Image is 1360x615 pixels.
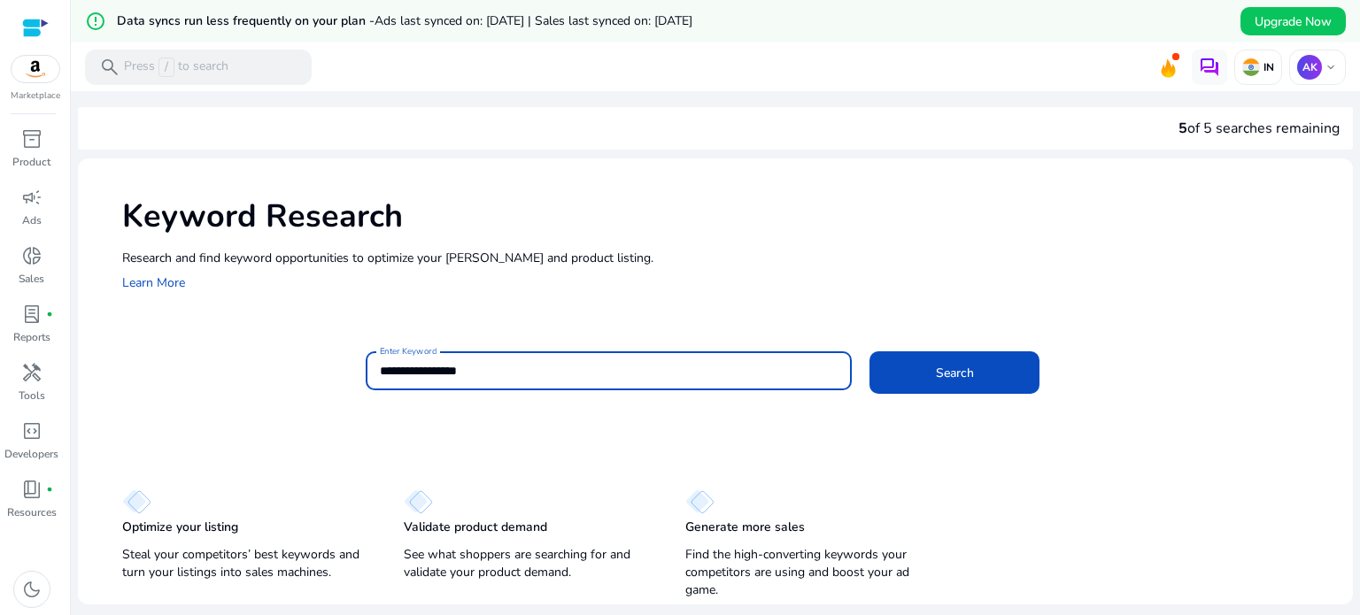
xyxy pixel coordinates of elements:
[19,271,44,287] p: Sales
[404,546,650,581] p: See what shoppers are searching for and validate your product demand.
[13,329,50,345] p: Reports
[21,128,42,150] span: inventory_2
[12,154,50,170] p: Product
[1242,58,1260,76] img: in.svg
[685,546,931,599] p: Find the high-converting keywords your competitors are using and boost your ad game.
[1255,12,1332,31] span: Upgrade Now
[1324,60,1338,74] span: keyboard_arrow_down
[1297,55,1322,80] p: AK
[11,89,60,103] p: Marketplace
[122,519,238,536] p: Optimize your listing
[404,519,547,536] p: Validate product demand
[7,504,57,520] p: Resources
[21,479,42,500] span: book_4
[46,311,53,318] span: fiber_manual_record
[21,304,42,325] span: lab_profile
[21,187,42,208] span: campaign
[99,57,120,78] span: search
[936,364,974,382] span: Search
[685,519,805,536] p: Generate more sales
[122,274,185,291] a: Learn More
[21,579,42,600] span: dark_mode
[85,11,106,32] mat-icon: error_outline
[124,58,228,77] p: Press to search
[685,489,715,514] img: diamond.svg
[1178,118,1340,139] div: of 5 searches remaining
[122,546,368,581] p: Steal your competitors’ best keywords and turn your listings into sales machines.
[1178,119,1187,138] span: 5
[21,245,42,266] span: donut_small
[122,197,1335,235] h1: Keyword Research
[12,56,59,82] img: amazon.svg
[4,446,58,462] p: Developers
[21,420,42,442] span: code_blocks
[380,345,437,357] mat-label: Enter Keyword
[375,12,692,29] span: Ads last synced on: [DATE] | Sales last synced on: [DATE]
[122,489,151,514] img: diamond.svg
[158,58,174,77] span: /
[117,14,692,29] h5: Data syncs run less frequently on your plan -
[869,351,1039,394] button: Search
[19,388,45,404] p: Tools
[122,249,1335,267] p: Research and find keyword opportunities to optimize your [PERSON_NAME] and product listing.
[22,212,42,228] p: Ads
[21,362,42,383] span: handyman
[1240,7,1346,35] button: Upgrade Now
[1260,60,1274,74] p: IN
[404,489,433,514] img: diamond.svg
[46,486,53,493] span: fiber_manual_record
